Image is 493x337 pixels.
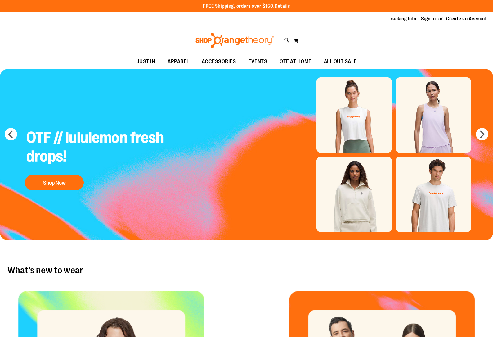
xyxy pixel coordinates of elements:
button: prev [5,128,17,140]
button: next [476,128,488,140]
p: FREE Shipping, orders over $150. [203,3,290,10]
span: JUST IN [137,55,155,69]
img: Shop Orangetheory [195,33,275,48]
button: Shop Now [25,175,84,190]
h2: What’s new to wear [7,265,486,275]
a: Details [275,3,290,9]
span: ACCESSORIES [202,55,236,69]
a: Create an Account [446,16,487,22]
h2: OTF // lululemon fresh drops! [22,124,169,172]
a: Tracking Info [388,16,416,22]
span: EVENTS [248,55,267,69]
span: ALL OUT SALE [324,55,357,69]
a: OTF // lululemon fresh drops! Shop Now [22,124,169,194]
span: APPAREL [168,55,189,69]
a: Sign In [421,16,436,22]
span: OTF AT HOME [280,55,311,69]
